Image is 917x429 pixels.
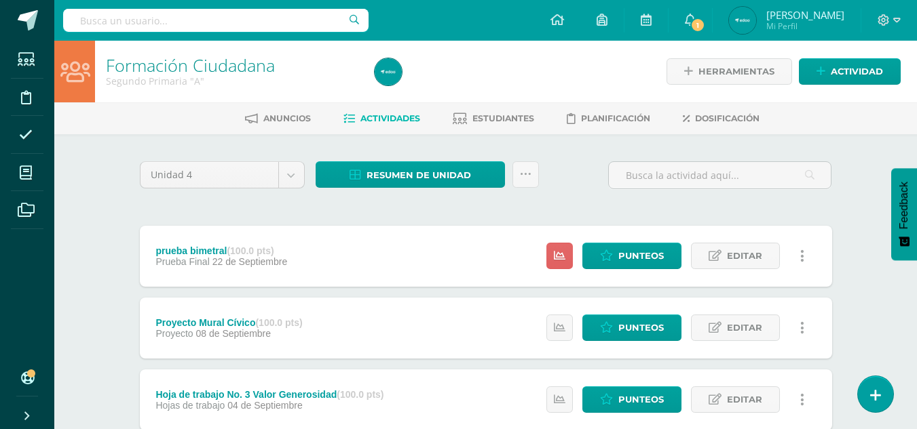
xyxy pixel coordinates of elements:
[367,163,471,188] span: Resumen de unidad
[106,75,358,87] div: Segundo Primaria 'A'
[106,54,275,77] a: Formación Ciudadana
[582,243,681,269] a: Punteos
[63,9,369,32] input: Busca un usuario...
[155,400,225,411] span: Hojas de trabajo
[155,256,209,267] span: Prueba Final
[727,387,762,412] span: Editar
[581,113,650,123] span: Planificación
[582,386,681,413] a: Punteos
[698,59,774,84] span: Herramientas
[155,245,287,256] div: prueba bimetral
[453,108,534,129] a: Estudiantes
[245,108,311,129] a: Anuncios
[155,317,302,328] div: Proyecto Mural Cívico
[472,113,534,123] span: Estudiantes
[891,168,917,260] button: Feedback - Mostrar encuesta
[360,113,420,123] span: Actividades
[343,108,420,129] a: Actividades
[316,161,505,188] a: Resumen de unidad
[618,243,664,268] span: Punteos
[155,389,383,400] div: Hoja de trabajo No. 3 Valor Generosidad
[567,108,650,129] a: Planificación
[141,162,304,188] a: Unidad 4
[609,162,831,188] input: Busca la actividad aquí...
[766,20,844,32] span: Mi Perfil
[106,56,358,75] h1: Formación Ciudadana
[618,387,664,412] span: Punteos
[151,162,268,188] span: Unidad 4
[227,400,303,411] span: 04 de Septiembre
[831,59,883,84] span: Actividad
[727,315,762,340] span: Editar
[255,317,302,328] strong: (100.0 pts)
[212,256,288,267] span: 22 de Septiembre
[667,58,792,85] a: Herramientas
[155,328,193,339] span: Proyecto
[375,58,402,85] img: 911dbff7d15ffaf282c49e5f00b41c3d.png
[337,389,383,400] strong: (100.0 pts)
[799,58,901,85] a: Actividad
[618,315,664,340] span: Punteos
[196,328,272,339] span: 08 de Septiembre
[898,182,910,229] span: Feedback
[263,113,311,123] span: Anuncios
[690,18,705,33] span: 1
[695,113,760,123] span: Dosificación
[766,8,844,22] span: [PERSON_NAME]
[727,243,762,268] span: Editar
[582,314,681,341] a: Punteos
[683,108,760,129] a: Dosificación
[227,245,274,256] strong: (100.0 pts)
[729,7,756,34] img: 911dbff7d15ffaf282c49e5f00b41c3d.png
